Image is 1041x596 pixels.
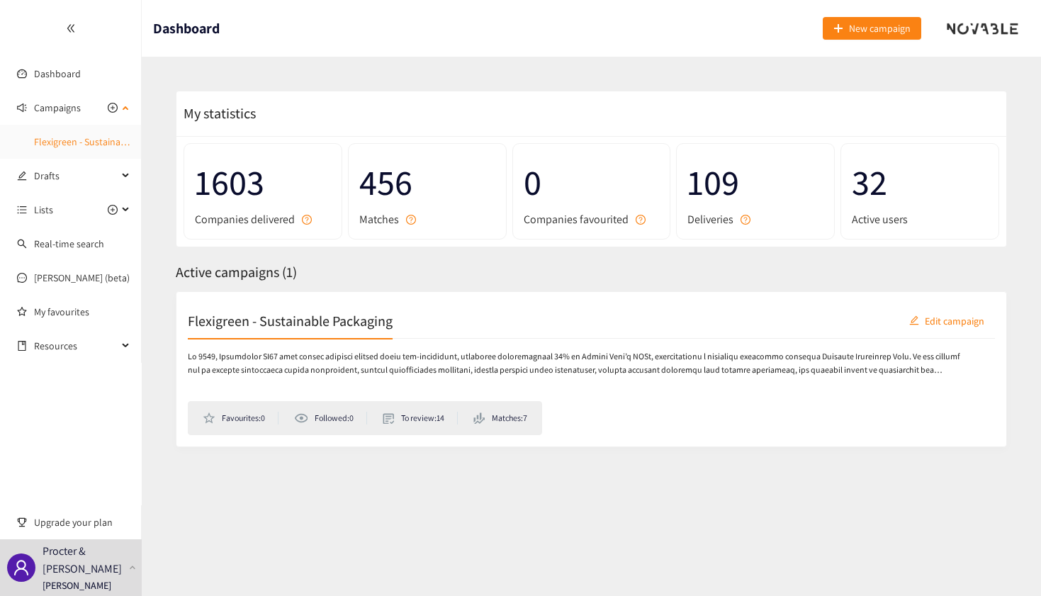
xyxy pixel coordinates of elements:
span: Active users [852,210,908,228]
span: Drafts [34,162,118,190]
a: [PERSON_NAME] (beta) [34,271,130,284]
span: sound [17,103,27,113]
span: Active campaigns ( 1 ) [176,263,297,281]
span: 0 [524,154,660,210]
span: edit [17,171,27,181]
span: question-circle [741,215,750,225]
span: Deliveries [687,210,733,228]
h2: Flexigreen - Sustainable Packaging [188,310,393,330]
a: My favourites [34,298,130,326]
button: editEdit campaign [899,309,995,332]
span: Matches [359,210,399,228]
p: Lo 9549, Ipsumdolor SI67 amet consec adipisci elitsed doeiu tem-incididunt, utlaboree doloremagna... [188,350,963,377]
span: question-circle [406,215,416,225]
span: 32 [852,154,988,210]
iframe: Chat Widget [970,528,1041,596]
span: Companies favourited [524,210,629,228]
span: double-left [66,23,76,33]
li: Followed: 0 [294,412,366,424]
span: question-circle [302,215,312,225]
span: My statistics [176,104,256,123]
span: Resources [34,332,118,360]
span: question-circle [636,215,646,225]
span: edit [909,315,919,327]
a: Flexigreen - Sustainable PackagingeditEdit campaignLo 9549, Ipsumdolor SI67 amet consec adipisci ... [176,291,1007,447]
span: 456 [359,154,495,210]
span: book [17,341,27,351]
span: user [13,559,30,576]
span: Companies delivered [195,210,295,228]
a: Flexigreen - Sustainable Packaging [34,135,178,148]
span: Lists [34,196,53,224]
li: Favourites: 0 [203,412,278,424]
span: Edit campaign [925,313,984,328]
span: plus-circle [108,205,118,215]
span: Campaigns [34,94,81,122]
span: New campaign [849,21,911,36]
span: trophy [17,517,27,527]
a: Dashboard [34,67,81,80]
li: To review: 14 [383,412,458,424]
span: 109 [687,154,823,210]
a: Real-time search [34,237,104,250]
span: 1603 [195,154,331,210]
span: plus-circle [108,103,118,113]
p: Procter & [PERSON_NAME] [43,542,123,578]
span: plus [833,23,843,35]
span: Upgrade your plan [34,508,130,536]
p: [PERSON_NAME] [43,578,111,593]
span: unordered-list [17,205,27,215]
li: Matches: 7 [473,412,527,424]
button: plusNew campaign [823,17,921,40]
